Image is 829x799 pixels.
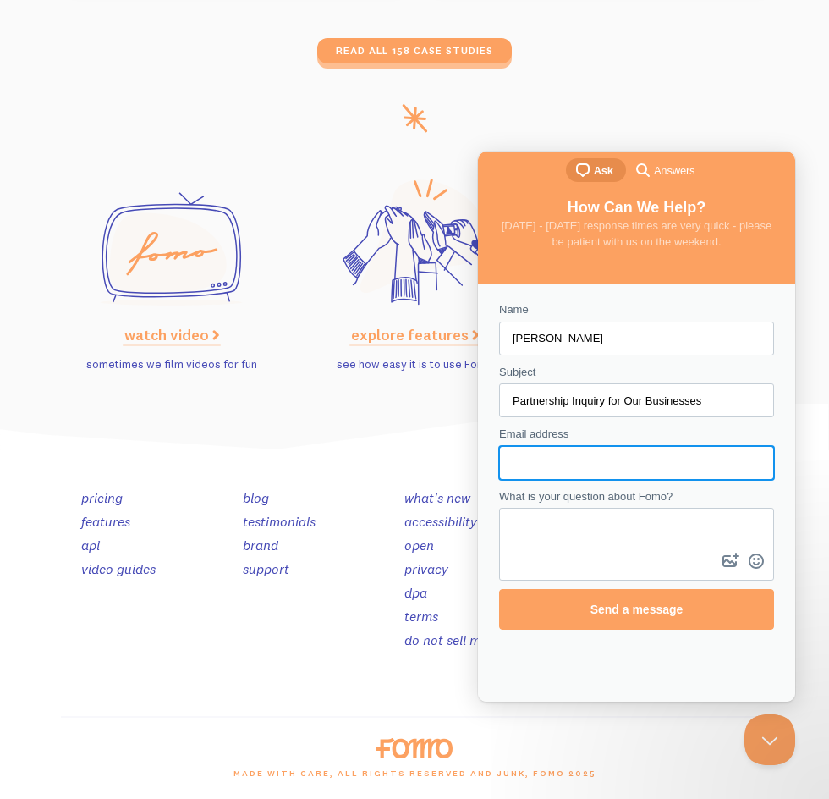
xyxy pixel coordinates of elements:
[81,560,156,577] a: video guides
[317,38,512,63] a: read all 158 case studies
[478,152,795,702] iframe: Help Scout Beacon - Live Chat, Contact Form, and Knowledge Base
[404,608,438,625] a: terms
[351,325,479,344] a: explore features
[404,560,448,577] a: privacy
[744,714,795,765] iframe: Help Scout Beacon - Close
[61,356,283,373] p: sometimes we film videos for fun
[81,537,100,554] a: api
[81,513,130,530] a: features
[243,513,316,530] a: testimonials
[376,738,452,758] img: fomo-logo-orange-8ab935bcb42dfda78e33409a85f7af36b90c658097e6bb5368b87284a318b3da.svg
[304,356,526,373] p: see how easy it is to use Fomo
[404,584,427,601] a: dpa
[124,325,219,344] a: watch video
[404,631,519,648] a: do not sell my data
[243,537,278,554] a: brand
[404,489,470,506] a: what's new
[404,537,434,554] a: open
[81,489,123,506] a: pricing
[243,489,269,506] a: blog
[51,758,778,799] div: made with care, all rights reserved and junk, Fomo 2025
[243,560,289,577] a: support
[404,513,477,530] a: accessibility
